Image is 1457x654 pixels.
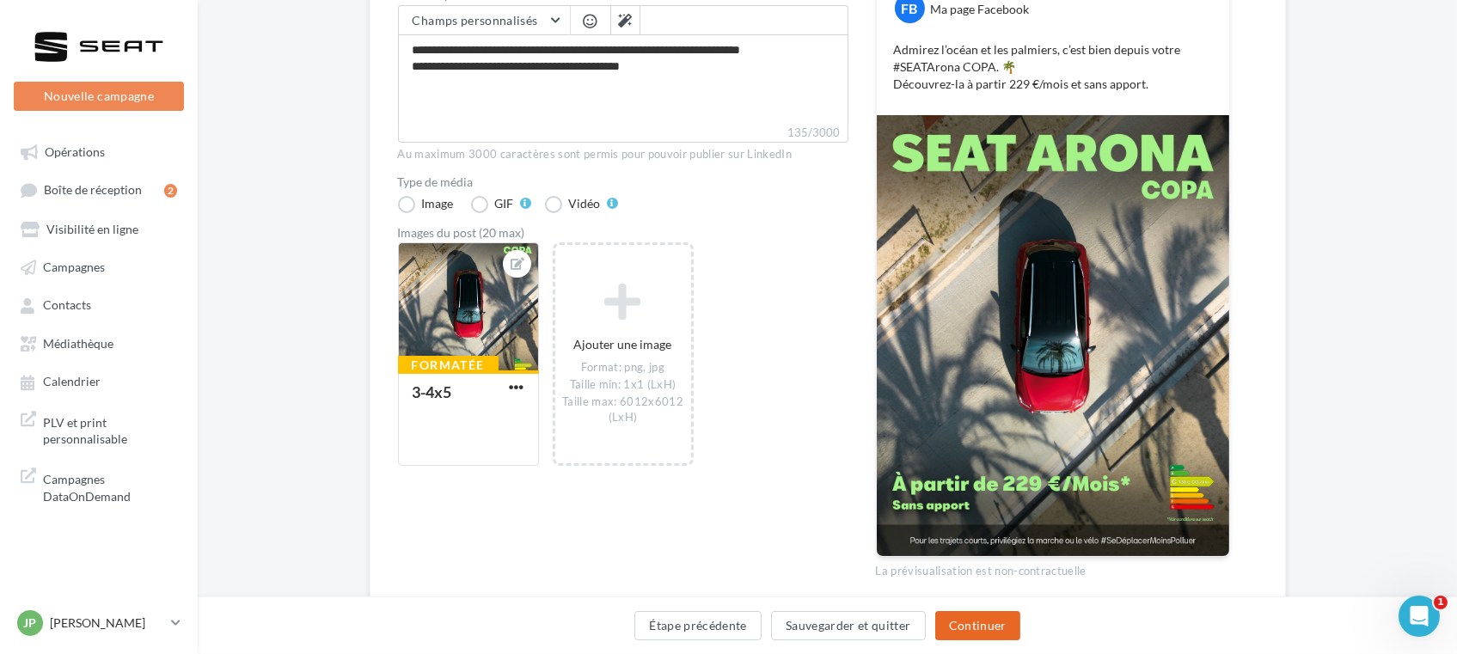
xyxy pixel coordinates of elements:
[10,251,187,282] a: Campagnes
[10,289,187,320] a: Contacts
[634,611,762,640] button: Étape précédente
[894,41,1212,93] p: Admirez l’océan et les palmiers, c’est bien depuis votre #SEATArona COPA. 🌴 Découvrez-la à partir...
[43,468,177,504] span: Campagnes DataOnDemand
[413,13,538,28] span: Champs personnalisés
[10,213,187,244] a: Visibilité en ligne
[10,327,187,358] a: Médiathèque
[45,144,105,159] span: Opérations
[413,382,452,401] div: 3-4x5
[10,461,187,511] a: Campagnes DataOnDemand
[43,298,91,313] span: Contacts
[569,198,601,210] div: Vidéo
[46,222,138,236] span: Visibilité en ligne
[1434,596,1448,609] span: 1
[398,124,848,143] label: 135/3000
[398,356,499,375] div: Formatée
[398,176,848,188] label: Type de média
[398,227,848,239] div: Images du post (20 max)
[10,365,187,396] a: Calendrier
[43,336,113,351] span: Médiathèque
[876,557,1230,579] div: La prévisualisation est non-contractuelle
[422,198,454,210] div: Image
[164,184,177,198] div: 2
[44,183,142,198] span: Boîte de réception
[1399,596,1440,637] iframe: Intercom live chat
[14,82,184,111] button: Nouvelle campagne
[935,611,1020,640] button: Continuer
[771,611,926,640] button: Sauvegarder et quitter
[495,198,514,210] div: GIF
[43,411,177,448] span: PLV et print personnalisable
[43,375,101,389] span: Calendrier
[43,260,105,274] span: Campagnes
[398,147,848,162] div: Au maximum 3000 caractères sont permis pour pouvoir publier sur LinkedIn
[10,136,187,167] a: Opérations
[399,6,570,35] button: Champs personnalisés
[24,614,37,632] span: JP
[50,614,164,632] p: [PERSON_NAME]
[931,1,1030,18] div: Ma page Facebook
[10,174,187,205] a: Boîte de réception2
[10,404,187,455] a: PLV et print personnalisable
[14,607,184,639] a: JP [PERSON_NAME]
